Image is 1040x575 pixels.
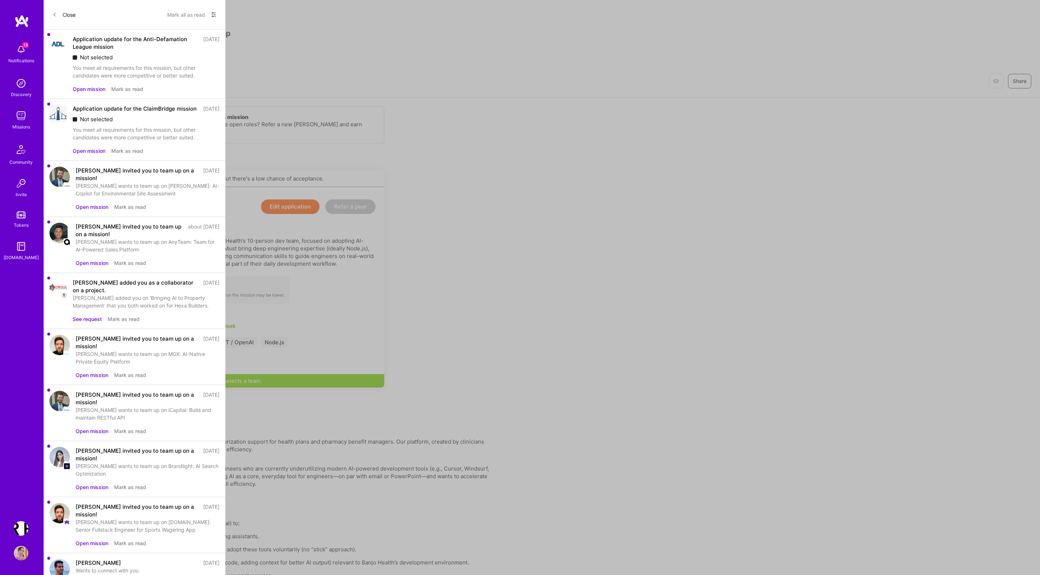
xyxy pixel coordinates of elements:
img: Company logo [63,238,71,246]
div: Wants to connect with you [76,567,220,574]
button: See request [73,315,102,323]
button: Open mission [76,539,108,547]
img: user avatar [49,503,70,523]
button: Mark as read [114,259,146,267]
button: Mark as read [114,371,146,379]
button: Open mission [76,483,108,491]
button: Mark all as read [167,9,205,20]
div: [DATE] [203,503,220,518]
img: Community [12,141,30,158]
div: [PERSON_NAME] invited you to team up on a mission! [76,503,199,518]
a: Terr.ai: Building an Innovative Real Estate Platform [12,521,30,536]
img: Company logo [63,519,71,526]
img: logo [15,15,29,28]
div: [DATE] [203,559,220,567]
button: Open mission [76,259,108,267]
button: Close [52,9,76,20]
div: Tokens [14,221,29,229]
div: [PERSON_NAME] invited you to team up on a mission! [76,223,184,238]
div: [PERSON_NAME] invited you to team up on a mission! [76,391,199,406]
img: guide book [14,239,28,254]
div: [DATE] [203,279,220,294]
button: Mark as read [114,539,146,547]
img: discovery [14,76,28,91]
div: about [DATE] [188,223,220,238]
div: [PERSON_NAME] wants to team up on iCapital: Build and maintain RESTful API [76,406,220,421]
button: Mark as read [108,315,140,323]
button: Open mission [76,371,108,379]
button: Mark as read [111,147,143,155]
div: Not selected [73,115,220,123]
div: [DATE] [203,167,220,182]
button: Open mission [76,203,108,211]
div: Missions [12,123,30,131]
button: Mark as read [114,203,146,211]
div: [PERSON_NAME] added you on ‘Bringing AI to Property Management’ that you both worked on for Hexa ... [73,294,220,309]
img: user avatar [49,391,70,411]
button: Open mission [73,85,105,93]
div: [DATE] [203,391,220,406]
div: [DATE] [203,35,220,51]
button: Open mission [76,427,108,435]
div: Application update for the ClaimBridge mission [73,105,197,112]
div: [DATE] [203,447,220,462]
div: [DATE] [203,335,220,350]
img: User Avatar [14,546,28,560]
img: Company Logo [49,35,67,53]
button: Mark as read [114,483,146,491]
img: Company logo [63,463,71,470]
img: Company logo [63,350,71,358]
img: teamwork [14,108,28,123]
div: You meet all requirements for this mission, but other candidates were more competitive or better ... [73,126,220,141]
div: [DATE] [203,105,220,112]
img: user avatar [49,447,70,467]
img: user avatar [49,167,70,187]
div: [PERSON_NAME] wants to team up on [PERSON_NAME]: AI-Copilot for Environmental Site Assessment [76,182,220,197]
div: [PERSON_NAME] wants to team up on Brandlight: AI Search Optimization [76,462,220,477]
img: Company logo [49,279,67,296]
img: Invite [14,176,28,191]
img: user avatar [49,335,70,355]
img: Terr.ai: Building an Innovative Real Estate Platform [14,521,28,536]
div: Not selected [73,53,220,61]
button: Open mission [73,147,105,155]
button: Mark as read [114,427,146,435]
img: User avatar [60,292,68,299]
div: [PERSON_NAME] wants to team up on MGX: AI-Native Private Equity Platform [76,350,220,365]
div: [PERSON_NAME] invited you to team up on a mission! [76,167,199,182]
img: Company logo [63,182,71,190]
img: user avatar [49,223,70,243]
div: [PERSON_NAME] invited you to team up on a mission! [76,447,199,462]
div: [PERSON_NAME] invited you to team up on a mission! [76,335,199,350]
div: Invite [16,191,27,198]
div: [PERSON_NAME] added you as a collaborator on a project. [73,279,199,294]
div: [PERSON_NAME] wants to team up on AnyTeam: Team for AI-Powered Sales Platform [76,238,220,253]
img: Company Logo [49,105,67,122]
img: tokens [17,211,25,218]
button: Mark as read [111,85,143,93]
a: User Avatar [12,546,30,560]
div: [PERSON_NAME] wants to team up on [DOMAIN_NAME]: Senior Fullstack Engineer for Sports Wagering App [76,518,220,534]
div: [PERSON_NAME] [76,559,121,567]
div: [DOMAIN_NAME] [4,254,39,261]
div: Discovery [11,91,32,98]
img: Company logo [63,407,71,414]
div: You meet all requirements for this mission, but other candidates were more competitive or better ... [73,64,220,79]
div: Application update for the Anti-Defamation League mission [73,35,199,51]
div: Community [9,158,33,166]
